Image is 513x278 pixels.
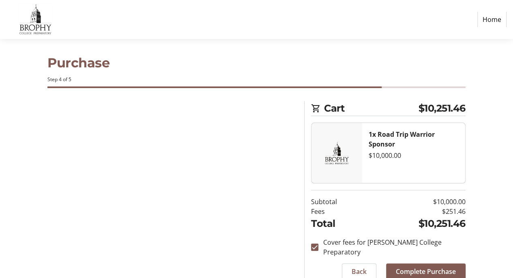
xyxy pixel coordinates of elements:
[311,123,362,183] img: Road Trip Warrior Sponsor
[324,101,419,116] span: Cart
[396,267,456,276] span: Complete Purchase
[369,151,459,160] div: $10,000.00
[352,267,367,276] span: Back
[369,130,435,149] strong: 1x Road Trip Warrior Sponsor
[366,197,465,207] td: $10,000.00
[311,216,366,231] td: Total
[6,3,64,36] img: Brophy College Preparatory 's Logo
[47,76,465,83] div: Step 4 of 5
[477,12,507,27] a: Home
[311,197,366,207] td: Subtotal
[311,207,366,216] td: Fees
[366,207,465,216] td: $251.46
[47,53,465,73] h1: Purchase
[419,101,466,116] span: $10,251.46
[318,237,466,257] label: Cover fees for [PERSON_NAME] College Preparatory
[366,216,465,231] td: $10,251.46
